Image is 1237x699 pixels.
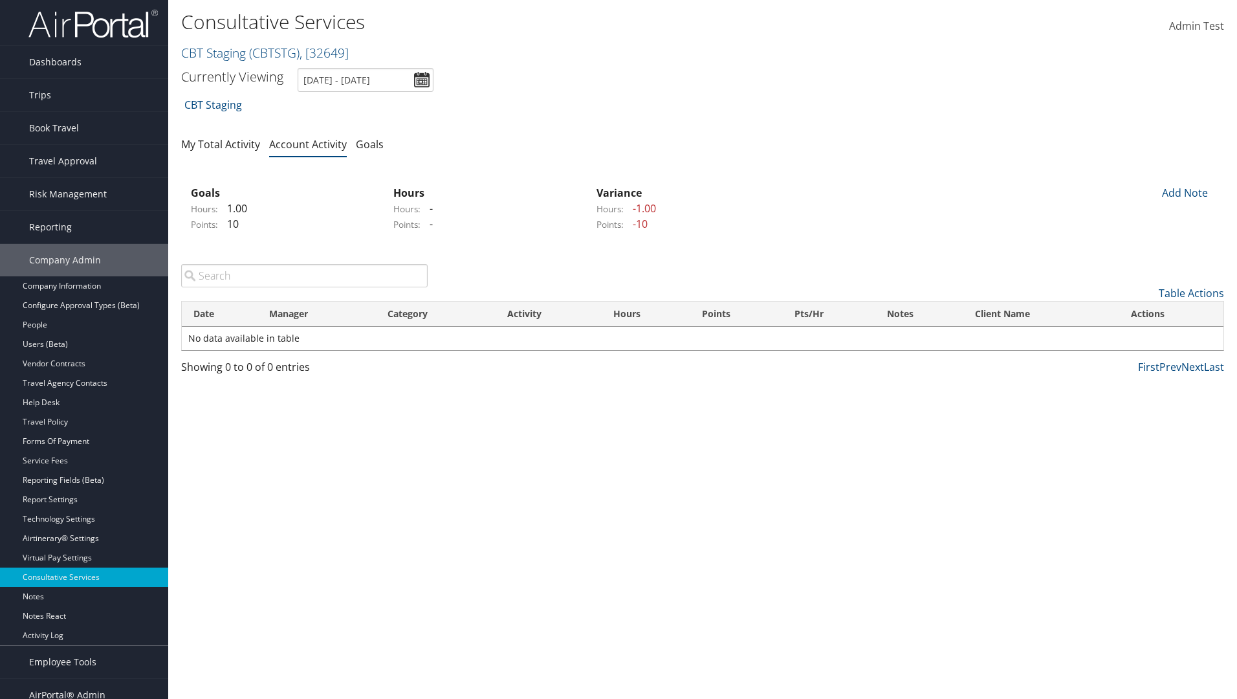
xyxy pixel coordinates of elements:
a: Table Actions [1159,286,1224,300]
th: Manager: activate to sort column ascending [257,302,376,327]
input: Search [181,264,428,287]
span: ( CBTSTG ) [249,44,300,61]
span: Employee Tools [29,646,96,678]
span: - [423,201,433,216]
span: - [423,217,433,231]
span: Admin Test [1169,19,1224,33]
a: My Total Activity [181,137,260,151]
span: 1.00 [221,201,247,216]
th: Date: activate to sort column ascending [182,302,257,327]
span: , [ 32649 ] [300,44,349,61]
th: Notes [875,302,963,327]
label: Hours: [191,203,218,216]
th: Activity: activate to sort column ascending [496,302,602,327]
a: CBT Staging [184,92,242,118]
a: Prev [1159,360,1181,374]
h1: Consultative Services [181,8,877,36]
div: Add Note [1153,185,1214,201]
strong: Goals [191,186,220,200]
span: Trips [29,79,51,111]
strong: Variance [597,186,642,200]
span: -10 [626,217,648,231]
th: Pts/Hr [783,302,875,327]
a: Goals [356,137,384,151]
th: Hours [602,302,690,327]
span: -1.00 [626,201,656,216]
label: Hours: [393,203,421,216]
span: Book Travel [29,112,79,144]
h3: Currently Viewing [181,68,283,85]
img: airportal-logo.png [28,8,158,39]
td: No data available in table [182,327,1223,350]
span: Company Admin [29,244,101,276]
label: Points: [191,218,218,231]
a: Next [1181,360,1204,374]
a: Admin Test [1169,6,1224,47]
a: Last [1204,360,1224,374]
span: Dashboards [29,46,82,78]
input: [DATE] - [DATE] [298,68,433,92]
span: Risk Management [29,178,107,210]
strong: Hours [393,186,424,200]
th: Client Name [963,302,1119,327]
label: Hours: [597,203,624,216]
a: First [1138,360,1159,374]
th: Category: activate to sort column ascending [376,302,496,327]
span: Travel Approval [29,145,97,177]
th: Points [690,302,782,327]
a: CBT Staging [181,44,349,61]
label: Points: [597,218,624,231]
th: Actions [1119,302,1223,327]
a: Account Activity [269,137,347,151]
span: 10 [221,217,239,231]
label: Points: [393,218,421,231]
div: Showing 0 to 0 of 0 entries [181,359,428,381]
span: Reporting [29,211,72,243]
